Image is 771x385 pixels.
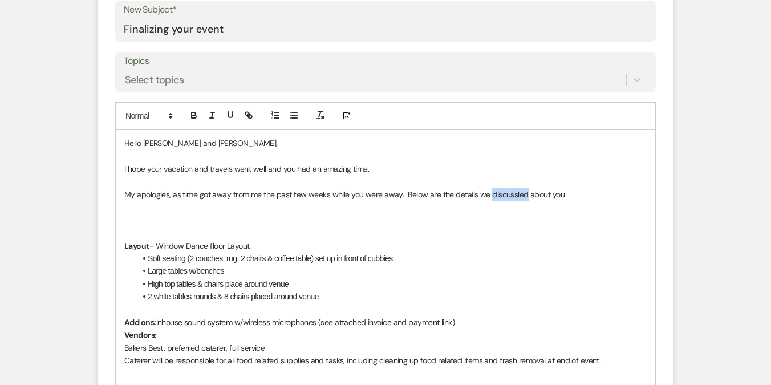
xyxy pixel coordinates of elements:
strong: Vendors: [124,330,157,340]
div: Select topics [125,72,184,88]
p: My apologies, as time got away from me the past few weeks while you were away. Below are the deta... [124,188,647,201]
li: Soft seating (2 couches, rug, 2 chairs & coffee table) set up in front of cubbies [136,252,647,265]
strong: Layout [124,241,149,251]
label: Topics [124,53,647,70]
li: High top tables & chairs place around venue [136,278,647,290]
p: Caterer will be responsible for all food related supplies and tasks, including cleaning up food r... [124,354,647,367]
li: Large tables w/benches [136,265,647,277]
p: - Window Dance floor Layout [124,240,647,252]
p: Bakers Best, preferred caterer, full service [124,342,647,354]
strong: Add ons: [124,317,156,327]
li: 2 white tables rounds & 8 chairs placed around venue [136,290,647,303]
p: Hello [PERSON_NAME] and [PERSON_NAME], [124,137,647,149]
p: I hope your vacation and travels went well and you had an amazing time. [124,163,647,175]
label: New Subject* [124,2,647,18]
p: Inhouse sound system w/wireless microphones (see attached invoice and payment link) [124,316,647,329]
